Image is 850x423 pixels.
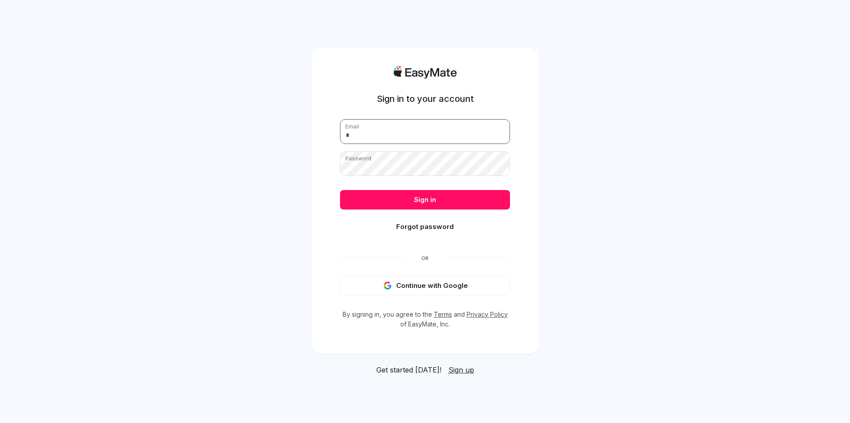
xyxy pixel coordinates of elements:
h1: Sign in to your account [377,93,474,105]
span: Or [404,255,446,262]
a: Terms [434,310,452,318]
a: Privacy Policy [467,310,508,318]
button: Forgot password [340,217,510,237]
span: Get started [DATE]! [376,365,441,375]
a: Sign up [448,365,474,375]
p: By signing in, you agree to the and of EasyMate, Inc. [340,310,510,329]
button: Sign in [340,190,510,210]
button: Continue with Google [340,276,510,295]
span: Sign up [448,365,474,374]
